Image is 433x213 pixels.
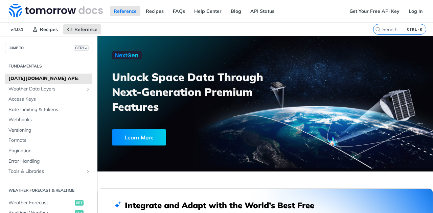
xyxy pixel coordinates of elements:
[8,106,91,113] span: Rate Limiting & Tokens
[5,146,92,156] a: Pagination
[8,148,91,154] span: Pagination
[63,24,101,34] a: Reference
[375,27,381,32] svg: Search
[75,200,84,206] span: get
[5,43,92,53] button: JUMP TOCTRL-/
[5,187,92,193] h2: Weather Forecast & realtime
[5,156,92,166] a: Error Handling
[40,26,58,32] span: Recipes
[5,74,92,84] a: [DATE][DOMAIN_NAME] APIs
[74,26,97,32] span: Reference
[8,86,84,92] span: Weather Data Layers
[8,158,91,165] span: Error Handling
[5,94,92,104] a: Access Keys
[5,63,92,69] h2: Fundamentals
[85,86,91,92] button: Show subpages for Weather Data Layers
[112,129,166,145] div: Learn More
[5,135,92,145] a: Formats
[8,96,91,103] span: Access Keys
[29,24,62,34] a: Recipes
[8,75,91,82] span: [DATE][DOMAIN_NAME] APIs
[405,6,426,16] a: Log In
[5,166,92,177] a: Tools & LibrariesShow subpages for Tools & Libraries
[346,6,403,16] a: Get Your Free API Key
[7,24,27,34] span: v4.0.1
[112,129,241,145] a: Learn More
[8,127,91,134] span: Versioning
[112,51,142,59] img: NextGen
[405,26,424,33] kbd: CTRL-K
[8,199,73,206] span: Weather Forecast
[8,116,91,123] span: Webhooks
[5,84,92,94] a: Weather Data LayersShow subpages for Weather Data Layers
[5,105,92,115] a: Rate Limiting & Tokens
[5,198,92,208] a: Weather Forecastget
[8,168,84,175] span: Tools & Libraries
[110,6,140,16] a: Reference
[5,115,92,125] a: Webhooks
[112,70,273,114] h3: Unlock Space Data Through Next-Generation Premium Features
[9,4,103,17] img: Tomorrow.io Weather API Docs
[5,125,92,135] a: Versioning
[169,6,189,16] a: FAQs
[190,6,225,16] a: Help Center
[74,45,89,51] span: CTRL-/
[85,169,91,174] button: Show subpages for Tools & Libraries
[227,6,245,16] a: Blog
[142,6,167,16] a: Recipes
[8,137,91,144] span: Formats
[247,6,278,16] a: API Status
